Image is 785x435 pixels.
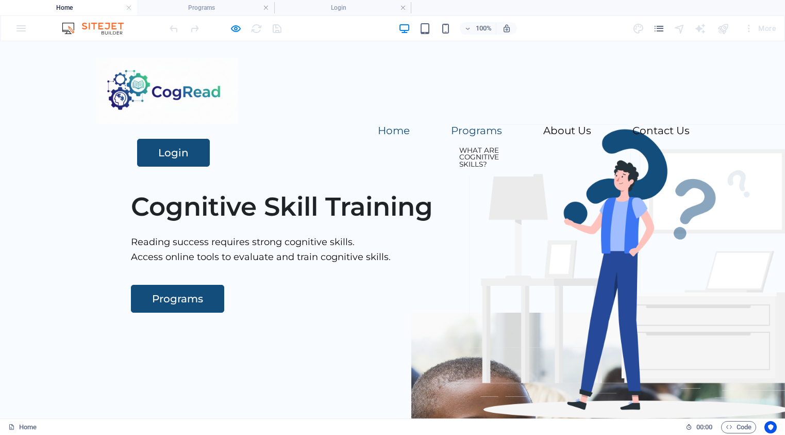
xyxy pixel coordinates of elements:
h4: Programs [137,2,274,13]
button: Code [721,421,756,433]
h6: Session time [686,421,713,433]
i: Pages (Ctrl+Alt+S) [653,23,665,35]
img: Editor Logo [59,22,137,35]
a: What are cognitive skills? [451,98,533,135]
h3: Cognitive Skill Training [131,150,741,181]
img: rise1000x.org [96,17,238,83]
a: Programs [451,84,502,94]
h6: 100% [475,22,492,35]
a: Programs [131,244,224,271]
a: About Us [543,84,591,94]
button: pages [653,22,665,35]
p: Access online tools to evaluate and train cognitive skills. [131,208,741,223]
a: Click to cancel selection. Double-click to open Pages [8,421,37,433]
span: : [704,423,705,431]
h4: Login [274,2,411,13]
span: 00 00 [696,421,712,433]
span: Code [726,421,751,433]
button: 100% [460,22,496,35]
p: Reading success requires strong cognitive skills. [131,194,741,208]
a: Home [378,84,410,94]
i: On resize automatically adjust zoom level to fit chosen device. [502,24,511,33]
a: Contact Us [632,84,690,94]
button: Usercentrics [764,421,777,433]
a: Login [137,98,210,125]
